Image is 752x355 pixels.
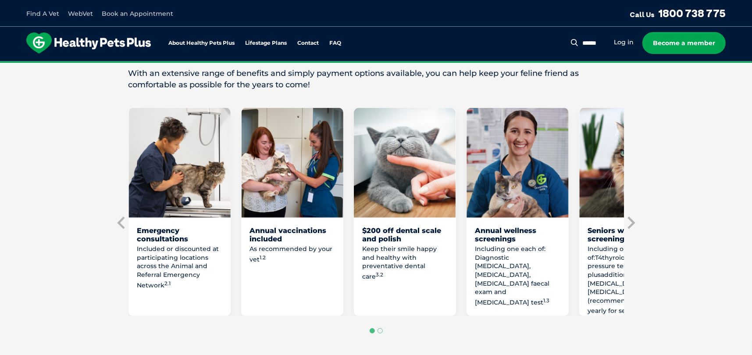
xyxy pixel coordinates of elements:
[250,226,335,243] div: Annual vaccinations included
[128,68,624,90] p: With an extensive range of benefits and simply payment options available, you can help keep your ...
[137,226,222,243] div: Emergency consultations
[588,288,642,296] span: [MEDICAL_DATA]
[588,254,672,279] span: and blood pressure test, plus
[624,216,637,229] button: Next slide
[241,108,343,316] li: 3 of 8
[26,32,151,54] img: hpp-logo
[128,108,231,316] li: 2 of 8
[475,245,560,307] p: Including one each of: Diagnostic [MEDICAL_DATA], [MEDICAL_DATA], [MEDICAL_DATA] faecal exam and ...
[128,327,624,335] ul: Select a slide to show
[260,255,266,261] sup: 1.2
[642,32,726,54] a: Become a member
[630,7,726,20] a: Call Us1800 738 775
[588,297,664,315] span: (recommended twice yearly for senior pets)
[68,10,93,18] a: WebVet
[245,40,287,46] a: Lifestage Plans
[212,61,540,69] span: Proactive, preventative wellness program designed to keep your pet healthier and happier for longer
[602,254,640,262] span: thyroid test
[614,38,634,47] a: Log in
[137,245,222,290] p: Included or discounted at participating locations across the Animal and Referral Emergency Network
[354,108,456,316] li: 4 of 8
[115,216,128,229] button: Previous slide
[595,254,602,262] span: T4
[376,272,384,278] sup: 3.2
[363,226,447,243] div: $200 off dental scale and polish
[250,245,335,264] p: As recommended by your vet
[363,245,447,281] p: Keep their smile happy and healthy with preventative dental care
[26,10,59,18] a: Find A Vet
[378,328,383,333] button: Go to page 2
[467,108,569,316] li: 5 of 8
[630,10,655,19] span: Call Us
[588,271,666,287] span: diagnostic [MEDICAL_DATA]
[588,245,649,262] span: Including one each o
[588,226,673,243] div: Seniors wellness screenings
[329,40,341,46] a: FAQ
[592,254,595,262] span: f:
[297,40,319,46] a: Contact
[370,328,375,333] button: Go to page 1
[102,10,173,18] a: Book an Appointment
[168,40,235,46] a: About Healthy Pets Plus
[601,271,633,279] span: additional
[165,280,171,287] sup: 2.1
[544,298,550,304] sup: 1.3
[569,38,580,47] button: Search
[579,108,681,316] li: 6 of 8
[475,226,560,243] div: Annual wellness screenings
